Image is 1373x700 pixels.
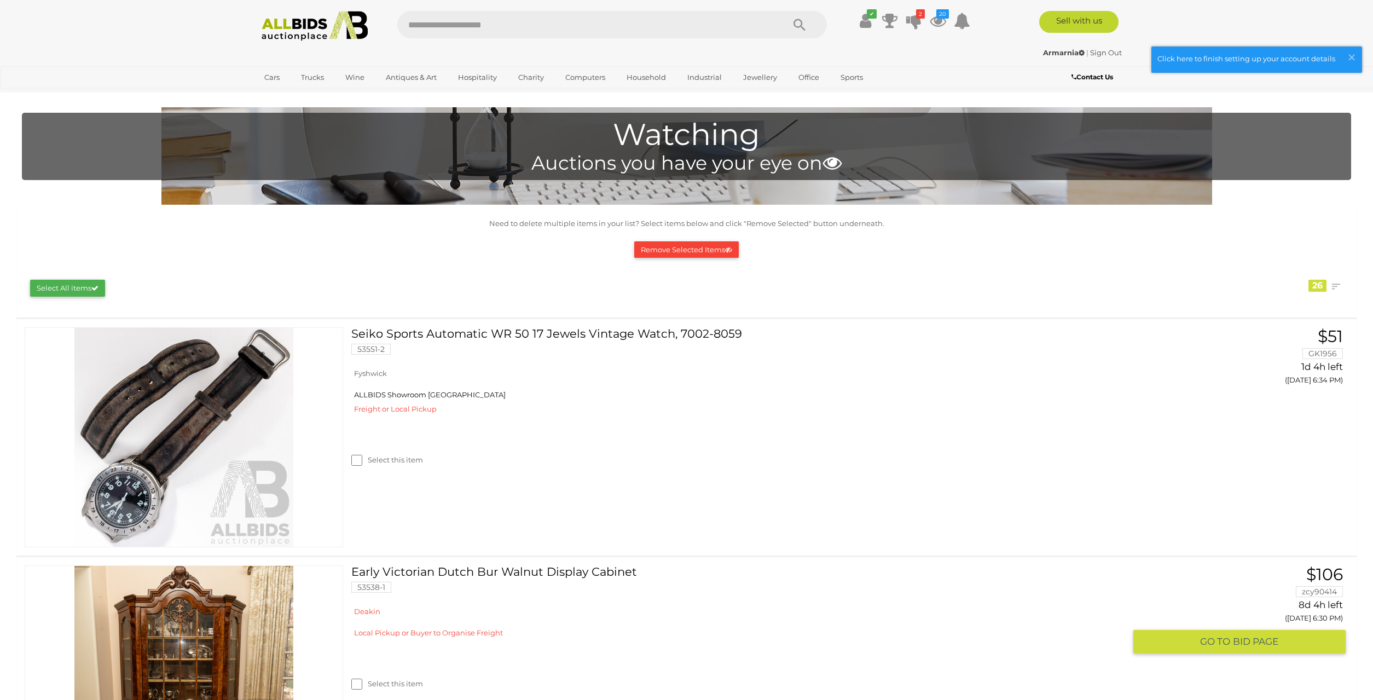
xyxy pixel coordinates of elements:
strong: Armarnia [1043,48,1085,57]
h4: Auctions you have your eye on [27,153,1346,174]
button: Remove Selected Items [634,241,739,258]
p: Need to delete multiple items in your list? Select items below and click "Remove Selected" button... [22,217,1351,230]
h1: Watching [27,118,1346,152]
a: Cars [257,68,287,86]
a: Sell with us [1039,11,1119,33]
a: [GEOGRAPHIC_DATA] [257,86,349,105]
span: GO TO [1200,635,1233,648]
a: Industrial [680,68,729,86]
a: Sign Out [1090,48,1122,57]
button: Search [772,11,827,38]
a: Charity [511,68,551,86]
label: Select this item [351,679,423,689]
label: Select this item [351,455,423,465]
div: 26 [1308,280,1326,292]
a: Household [619,68,673,86]
a: Contact Us [1071,71,1116,83]
a: Sports [833,68,870,86]
a: Office [791,68,826,86]
i: ✔ [867,9,877,19]
a: Computers [558,68,612,86]
img: 53551-2a.jpg [74,328,293,547]
a: 2 [906,11,922,31]
button: GO TOBID PAGE [1133,630,1346,653]
b: Contact Us [1071,73,1113,81]
a: $106 zcy90414 8d 4h left ([DATE] 6:30 PM) GO TOBID PAGE [1142,565,1346,655]
a: Antiques & Art [379,68,444,86]
span: BID PAGE [1233,635,1278,648]
a: ✔ [858,11,874,31]
button: Select All items [30,280,105,297]
a: $51 GK1956 1d 4h left ([DATE] 6:34 PM) [1142,327,1346,391]
a: Trucks [294,68,331,86]
i: 20 [936,9,949,19]
a: Seiko Sports Automatic WR 50 17 Jewels Vintage Watch, 7002-8059 53551-2 [360,327,1125,363]
i: 2 [916,9,925,19]
a: Early Victorian Dutch Bur Walnut Display Cabinet 53538-1 [360,565,1125,601]
a: Hospitality [451,68,504,86]
a: 20 [930,11,946,31]
a: Armarnia [1043,48,1086,57]
span: × [1347,47,1357,68]
span: | [1086,48,1088,57]
a: Jewellery [736,68,784,86]
img: Allbids.com.au [256,11,374,41]
span: $106 [1306,564,1343,585]
span: $51 [1318,326,1343,346]
a: Wine [338,68,372,86]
